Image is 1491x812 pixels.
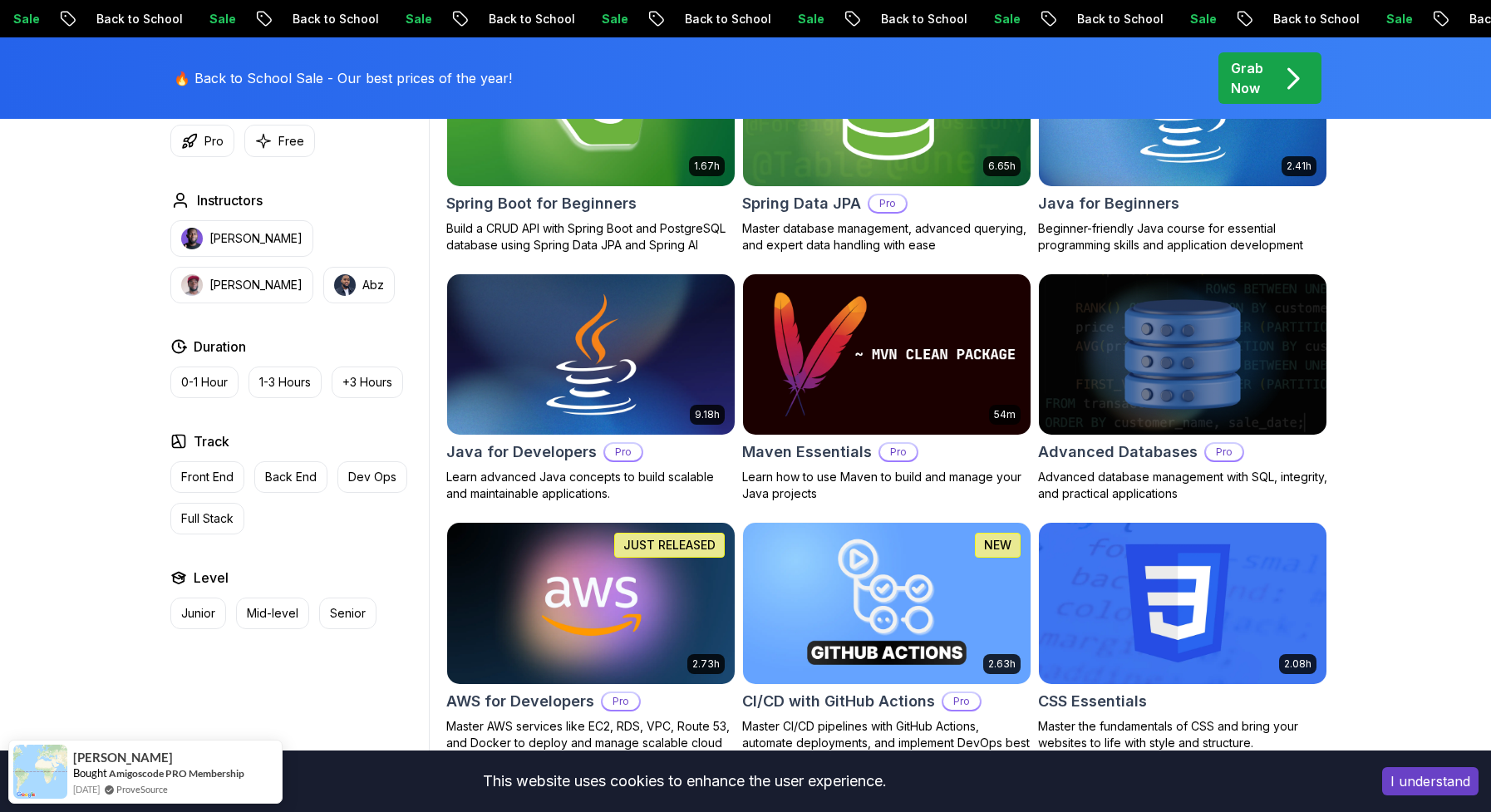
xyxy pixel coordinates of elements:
a: CI/CD with GitHub Actions card2.63hNEWCI/CD with GitHub ActionsProMaster CI/CD pipelines with Git... [742,522,1031,768]
p: 0-1 Hour [181,374,228,391]
p: Pro [204,133,224,150]
p: Sale [554,11,608,27]
button: Free [244,125,315,157]
h2: Maven Essentials [742,440,872,464]
p: Build a CRUD API with Spring Boot and PostgreSQL database using Spring Data JPA and Spring AI [446,220,736,253]
p: Dev Ops [348,469,396,485]
button: Dev Ops [337,461,407,493]
img: instructor img [181,274,203,296]
p: Free [278,133,304,150]
h2: Spring Boot for Beginners [446,192,637,215]
button: 0-1 Hour [170,367,239,398]
img: Advanced Databases card [1039,274,1326,436]
p: Sale [750,11,804,27]
a: Maven Essentials card54mMaven EssentialsProLearn how to use Maven to build and manage your Java p... [742,273,1031,503]
h2: Track [194,431,229,451]
p: Back to School [637,11,750,27]
button: Front End [170,461,244,493]
h2: Spring Data JPA [742,192,861,215]
a: Java for Beginners card2.41hJava for BeginnersBeginner-friendly Java course for essential program... [1038,24,1327,253]
h2: Duration [194,337,246,357]
p: Advanced database management with SQL, integrity, and practical applications [1038,469,1327,502]
p: Mid-level [247,605,298,622]
p: Back End [265,469,317,485]
p: Sale [358,11,411,27]
h2: Java for Beginners [1038,192,1179,215]
button: Mid-level [236,598,309,629]
p: 6.65h [988,160,1016,173]
p: Pro [605,444,642,460]
img: instructor img [181,228,203,249]
h2: Instructors [197,190,263,210]
a: Spring Data JPA card6.65hNEWSpring Data JPAProMaster database management, advanced querying, and ... [742,24,1031,253]
img: provesource social proof notification image [13,745,67,799]
p: Master the fundamentals of CSS and bring your websites to life with style and structure. [1038,718,1327,751]
p: 1.67h [694,160,720,173]
p: Abz [362,277,384,293]
h2: AWS for Developers [446,690,594,713]
p: Front End [181,469,234,485]
p: NEW [984,537,1011,554]
img: Maven Essentials card [743,274,1031,436]
p: Master CI/CD pipelines with GitHub Actions, automate deployments, and implement DevOps best pract... [742,718,1031,768]
p: 9.18h [695,408,720,421]
p: Full Stack [181,510,234,527]
p: Pro [869,195,906,212]
p: Back to School [1030,11,1143,27]
button: instructor img[PERSON_NAME] [170,267,313,303]
button: 1-3 Hours [248,367,322,398]
p: Back to School [441,11,554,27]
a: CSS Essentials card2.08hCSS EssentialsMaster the fundamentals of CSS and bring your websites to l... [1038,522,1327,751]
div: This website uses cookies to enhance the user experience. [12,763,1357,800]
h2: Advanced Databases [1038,440,1198,464]
a: Spring Boot for Beginners card1.67hNEWSpring Boot for BeginnersBuild a CRUD API with Spring Boot ... [446,24,736,253]
span: [DATE] [73,782,100,796]
p: Master AWS services like EC2, RDS, VPC, Route 53, and Docker to deploy and manage scalable cloud ... [446,718,736,768]
p: Master database management, advanced querying, and expert data handling with ease [742,220,1031,253]
p: Sale [1339,11,1392,27]
h2: CSS Essentials [1038,690,1147,713]
p: 1-3 Hours [259,374,311,391]
p: +3 Hours [342,374,392,391]
a: Advanced Databases cardAdvanced DatabasesProAdvanced database management with SQL, integrity, and... [1038,273,1327,503]
button: instructor imgAbz [323,267,395,303]
a: Java for Developers card9.18hJava for DevelopersProLearn advanced Java concepts to build scalable... [446,273,736,503]
a: ProveSource [116,782,168,796]
p: Learn advanced Java concepts to build scalable and maintainable applications. [446,469,736,502]
h2: Java for Developers [446,440,597,464]
img: CSS Essentials card [1039,523,1326,684]
span: [PERSON_NAME] [73,750,173,765]
img: Java for Developers card [440,270,741,439]
p: [PERSON_NAME] [209,230,303,247]
p: 2.63h [988,657,1016,671]
a: AWS for Developers card2.73hJUST RELEASEDAWS for DevelopersProMaster AWS services like EC2, RDS, ... [446,522,736,768]
p: [PERSON_NAME] [209,277,303,293]
p: Sale [947,11,1000,27]
p: 🔥 Back to School Sale - Our best prices of the year! [174,68,512,88]
span: Bought [73,766,107,780]
p: 2.73h [692,657,720,671]
h2: CI/CD with GitHub Actions [742,690,935,713]
p: Pro [603,693,639,710]
p: Grab Now [1231,58,1263,98]
p: 54m [994,408,1016,421]
button: Pro [170,125,234,157]
p: Beginner-friendly Java course for essential programming skills and application development [1038,220,1327,253]
p: Senior [330,605,366,622]
a: Amigoscode PRO Membership [109,767,244,780]
button: Accept cookies [1382,767,1479,795]
p: Back to School [49,11,162,27]
p: Back to School [245,11,358,27]
p: Sale [162,11,215,27]
button: +3 Hours [332,367,403,398]
button: Junior [170,598,226,629]
p: Back to School [834,11,947,27]
p: Sale [1143,11,1196,27]
img: instructor img [334,274,356,296]
img: AWS for Developers card [447,523,735,684]
p: Pro [1206,444,1242,460]
p: Pro [943,693,980,710]
p: Learn how to use Maven to build and manage your Java projects [742,469,1031,502]
p: JUST RELEASED [623,537,716,554]
button: Senior [319,598,376,629]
